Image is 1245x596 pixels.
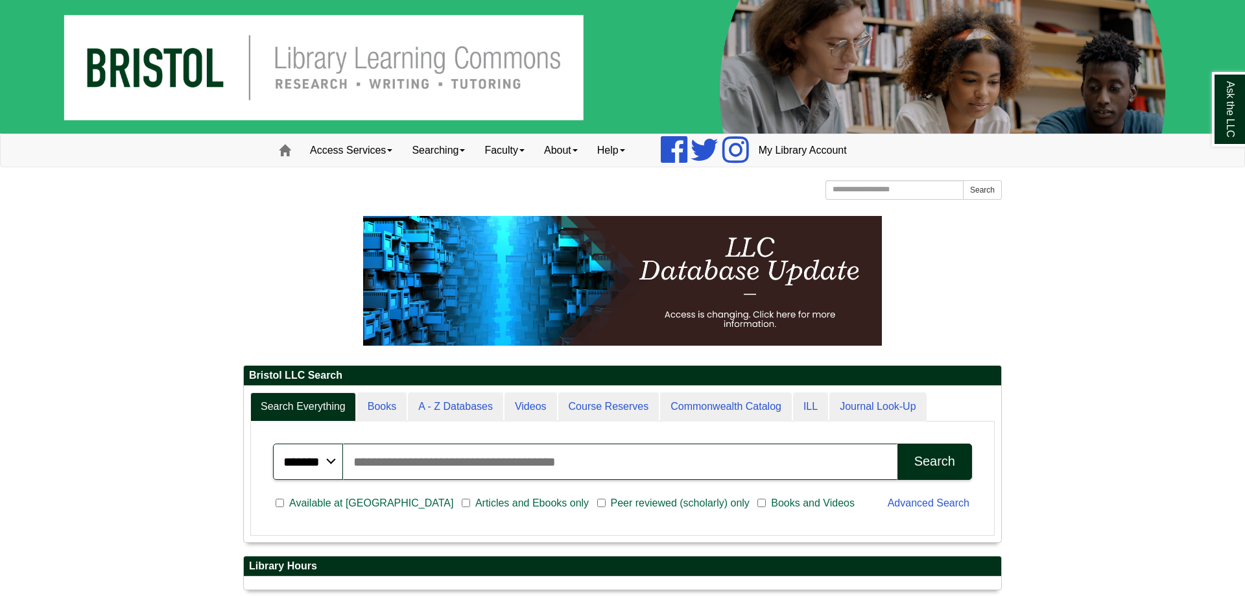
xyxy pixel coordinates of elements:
[504,392,557,422] a: Videos
[914,454,955,469] div: Search
[357,392,407,422] a: Books
[276,497,284,509] input: Available at [GEOGRAPHIC_DATA]
[766,495,860,511] span: Books and Videos
[749,134,857,167] a: My Library Account
[587,134,635,167] a: Help
[284,495,458,511] span: Available at [GEOGRAPHIC_DATA]
[250,392,356,422] a: Search Everything
[534,134,587,167] a: About
[402,134,475,167] a: Searching
[462,497,470,509] input: Articles and Ebooks only
[244,556,1001,577] h2: Library Hours
[897,444,972,480] button: Search
[888,497,969,508] a: Advanced Search
[475,134,534,167] a: Faculty
[757,497,766,509] input: Books and Videos
[660,392,792,422] a: Commonwealth Catalog
[363,216,882,346] img: HTML tutorial
[300,134,402,167] a: Access Services
[558,392,659,422] a: Course Reserves
[829,392,926,422] a: Journal Look-Up
[408,392,503,422] a: A - Z Databases
[793,392,828,422] a: ILL
[963,180,1002,200] button: Search
[470,495,594,511] span: Articles and Ebooks only
[244,366,1001,386] h2: Bristol LLC Search
[606,495,755,511] span: Peer reviewed (scholarly) only
[597,497,606,509] input: Peer reviewed (scholarly) only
